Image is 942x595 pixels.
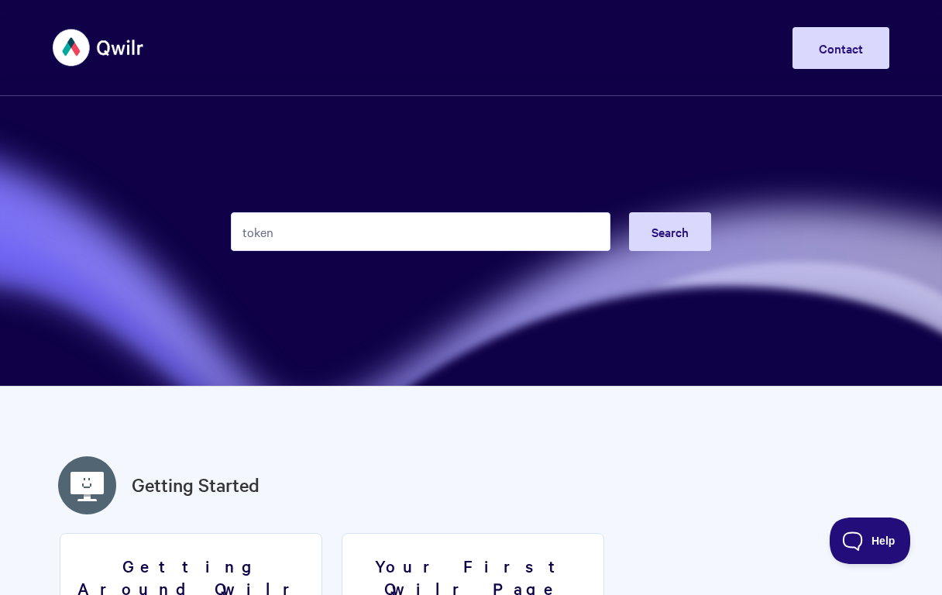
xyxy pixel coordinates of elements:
[231,212,610,251] input: Search the knowledge base
[792,27,889,69] a: Contact
[651,223,689,240] span: Search
[830,518,911,564] iframe: Toggle Customer Support
[629,212,711,251] button: Search
[132,471,260,499] a: Getting Started
[53,19,145,77] img: Qwilr Help Center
